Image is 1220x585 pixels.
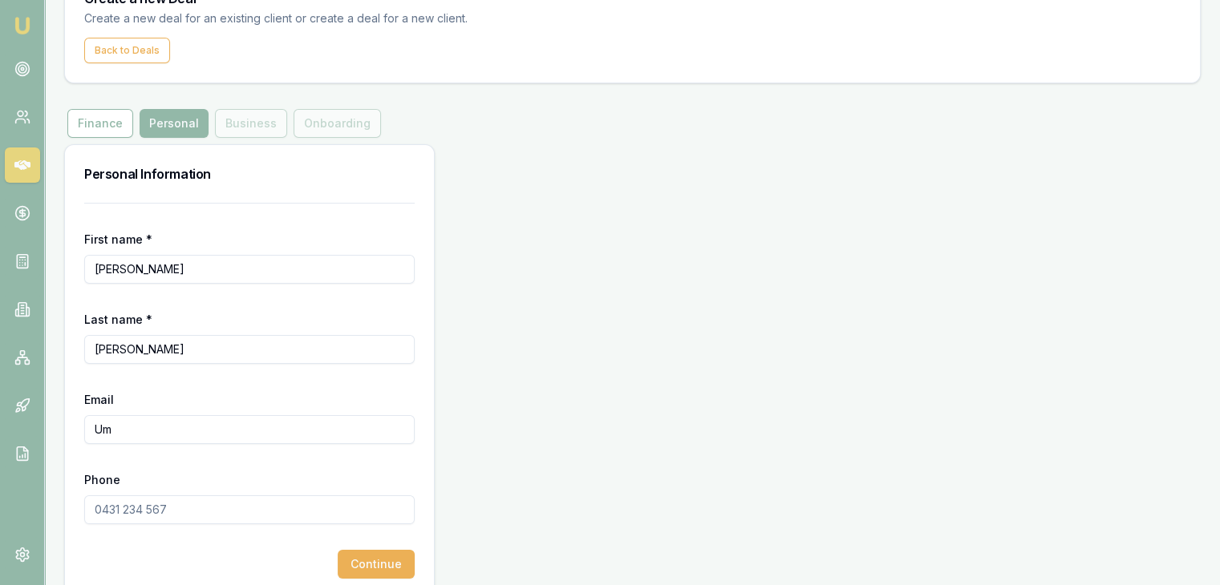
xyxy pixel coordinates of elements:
button: Personal [140,109,209,138]
button: Back to Deals [84,38,170,63]
img: emu-icon-u.png [13,16,32,35]
button: Finance [67,109,133,138]
label: First name * [84,232,152,246]
p: Create a new deal for an existing client or create a deal for a new client. [84,10,495,28]
button: Continue [338,550,415,579]
h3: Personal Information [84,164,415,184]
label: Phone [84,473,120,486]
input: 0431 234 567 [84,495,415,524]
label: Last name * [84,313,152,326]
label: Email [84,393,114,406]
